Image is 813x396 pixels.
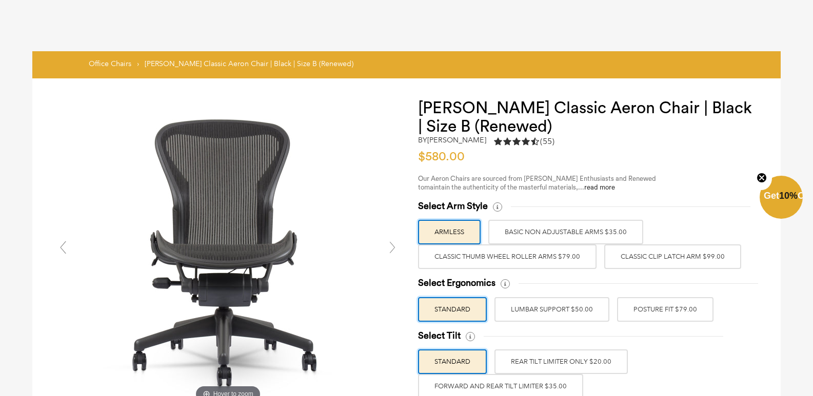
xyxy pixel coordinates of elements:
[418,99,760,136] h1: [PERSON_NAME] Classic Aeron Chair | Black | Size B (Renewed)
[584,184,615,191] a: read more
[617,297,713,322] label: POSTURE FIT $79.00
[418,330,461,342] span: Select Tilt
[494,349,628,374] label: REAR TILT LIMITER ONLY $20.00
[418,349,487,374] label: STANDARD
[427,135,486,144] a: [PERSON_NAME]
[760,177,803,220] div: Get10%OffClose teaser
[89,59,131,68] a: Office Chairs
[418,136,486,144] h2: by
[488,220,643,244] label: BASIC NON ADJUSTABLE ARMS $35.00
[494,136,554,150] a: 4.5 rating (55 votes)
[418,277,495,289] span: Select Ergonomics
[540,136,554,147] span: (55)
[764,191,811,201] span: Get Off
[418,175,656,191] span: Our Aeron Chairs are sourced from [PERSON_NAME] Enthusiasts and Renewed to
[418,151,465,163] span: $580.00
[418,200,488,212] span: Select Arm Style
[74,247,382,257] a: Herman Miller Classic Aeron Chair | Black | Size B (Renewed) - chairoramaHover to zoom
[418,244,597,269] label: Classic Thumb Wheel Roller Arms $79.00
[604,244,741,269] label: Classic Clip Latch Arm $99.00
[89,59,357,73] nav: breadcrumbs
[751,166,772,190] button: Close teaser
[779,191,798,201] span: 10%
[494,136,554,147] div: 4.5 rating (55 votes)
[424,184,615,191] span: maintain the authenticity of the masterful materials,...
[494,297,609,322] label: LUMBAR SUPPORT $50.00
[137,59,139,68] span: ›
[145,59,353,68] span: [PERSON_NAME] Classic Aeron Chair | Black | Size B (Renewed)
[418,297,487,322] label: STANDARD
[418,220,481,244] label: ARMLESS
